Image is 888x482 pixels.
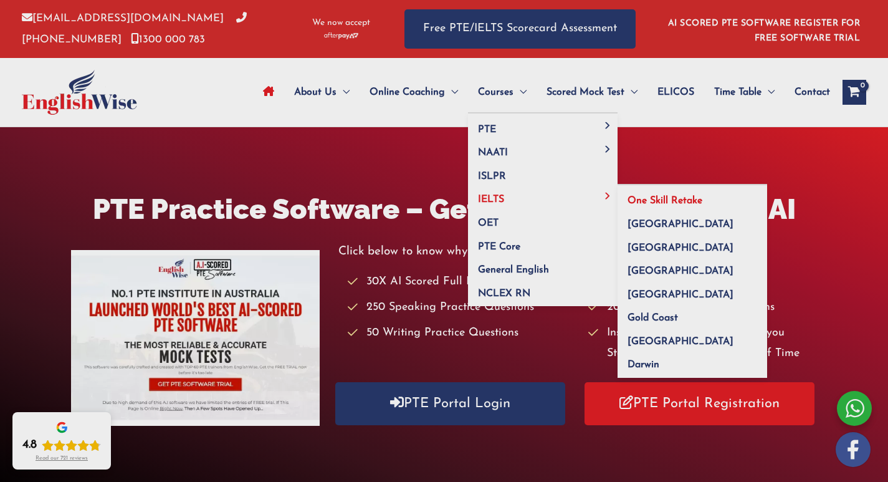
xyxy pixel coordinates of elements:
div: Read our 721 reviews [36,455,88,462]
span: [GEOGRAPHIC_DATA] [628,290,733,300]
p: Click below to know why EnglishWise has worlds best AI scored PTE software [338,241,817,262]
span: Darwin [628,360,659,370]
span: Menu Toggle [624,70,637,114]
span: About Us [294,70,337,114]
div: 4.8 [22,438,37,453]
h1: PTE Practice Software – Get Your PTE Score With AI [71,190,817,229]
span: Contact [795,70,830,114]
a: View Shopping Cart, empty [843,80,866,105]
span: NCLEX RN [478,289,530,299]
a: [GEOGRAPHIC_DATA] [618,279,767,302]
span: PTE Core [478,242,520,252]
span: OET [478,218,499,228]
span: [GEOGRAPHIC_DATA] [628,266,733,276]
a: NCLEX RN [468,277,618,306]
span: Courses [478,70,513,114]
li: 50 Writing Practice Questions [348,323,576,344]
a: [GEOGRAPHIC_DATA] [618,325,767,349]
a: Free PTE/IELTS Scorecard Assessment [404,9,636,49]
span: Menu Toggle [601,192,615,199]
a: About UsMenu Toggle [284,70,360,114]
a: Gold Coast [618,302,767,326]
a: Online CoachingMenu Toggle [360,70,468,114]
span: [GEOGRAPHIC_DATA] [628,219,733,229]
span: Time Table [714,70,761,114]
span: Online Coaching [370,70,445,114]
span: Menu Toggle [445,70,458,114]
a: PTE Portal Registration [585,382,814,425]
li: 30X AI Scored Full Length Mock Tests [348,272,576,292]
a: Darwin [618,349,767,378]
span: We now accept [312,17,370,29]
a: 1300 000 783 [131,34,205,45]
a: NAATIMenu Toggle [468,137,618,161]
a: General English [468,254,618,278]
a: PTE Core [468,231,618,254]
img: Afterpay-Logo [324,32,358,39]
img: pte-institute-main [71,250,320,426]
img: white-facebook.png [836,432,871,467]
a: OET [468,208,618,231]
a: PTEMenu Toggle [468,113,618,137]
span: Menu Toggle [337,70,350,114]
a: Contact [785,70,830,114]
span: Scored Mock Test [547,70,624,114]
nav: Site Navigation: Main Menu [253,70,830,114]
a: ISLPR [468,160,618,184]
span: [GEOGRAPHIC_DATA] [628,337,733,347]
a: [EMAIL_ADDRESS][DOMAIN_NAME] [22,13,224,24]
span: ISLPR [478,171,506,181]
a: Scored Mock TestMenu Toggle [537,70,647,114]
aside: Header Widget 1 [661,9,866,49]
a: Time TableMenu Toggle [704,70,785,114]
img: cropped-ew-logo [22,70,137,115]
span: PTE [478,125,496,135]
a: CoursesMenu Toggle [468,70,537,114]
span: Menu Toggle [601,145,615,152]
li: 200 Listening Practice Questions [588,297,817,318]
span: Gold Coast [628,313,678,323]
span: General English [478,265,549,275]
span: NAATI [478,148,508,158]
a: One Skill Retake [618,185,767,209]
a: [GEOGRAPHIC_DATA] [618,232,767,256]
span: [GEOGRAPHIC_DATA] [628,243,733,253]
span: One Skill Retake [628,196,702,206]
span: Menu Toggle [513,70,527,114]
a: PTE Portal Login [335,382,565,425]
a: ELICOS [647,70,704,114]
span: ELICOS [657,70,694,114]
a: [GEOGRAPHIC_DATA] [618,256,767,279]
a: AI SCORED PTE SOFTWARE REGISTER FOR FREE SOFTWARE TRIAL [668,19,861,43]
span: IELTS [478,195,504,205]
li: 250 Speaking Practice Questions [348,297,576,318]
div: Rating: 4.8 out of 5 [22,438,101,453]
li: Instant Results – KNOW where you Stand in the Shortest Amount of Time [588,323,817,365]
a: [GEOGRAPHIC_DATA] [618,209,767,233]
span: Menu Toggle [761,70,775,114]
span: Menu Toggle [601,122,615,129]
a: IELTSMenu Toggle [468,184,618,208]
a: [PHONE_NUMBER] [22,13,247,44]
